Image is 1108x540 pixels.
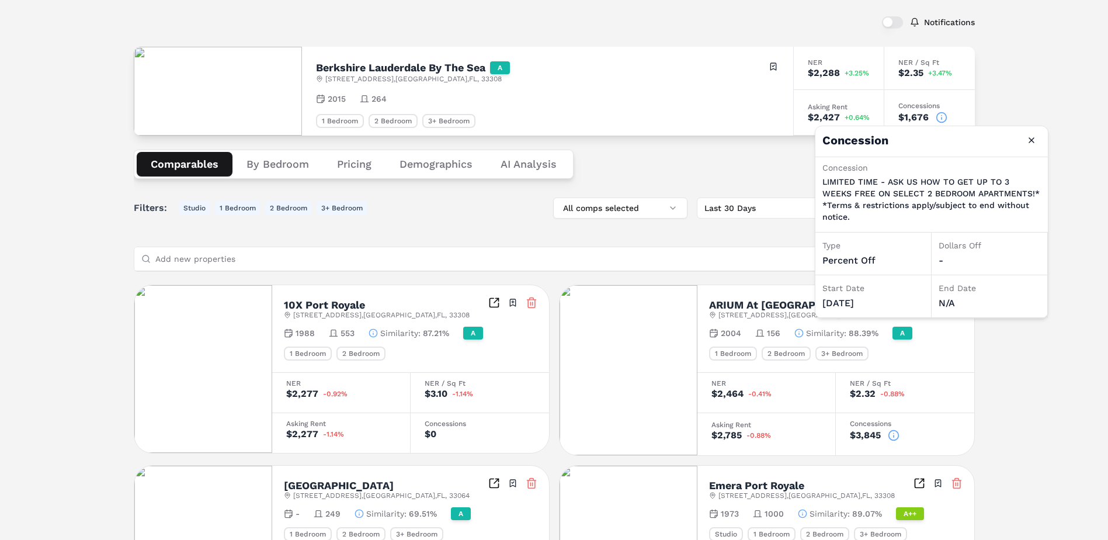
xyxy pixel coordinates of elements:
[808,68,840,78] div: $2,288
[425,380,535,387] div: NER / Sq Ft
[721,508,739,520] span: 1973
[371,93,387,105] span: 264
[815,347,869,361] div: 3+ Bedroom
[366,508,407,520] span: Similarity :
[721,327,741,339] span: 2004
[369,114,418,128] div: 2 Bedroom
[296,508,300,520] span: -
[425,420,535,427] div: Concessions
[422,114,475,128] div: 3+ Bedroom
[286,420,396,427] div: Asking Rent
[488,297,500,309] a: Inspect Comparables
[323,390,348,397] span: -0.92%
[155,247,847,271] input: Add new properties
[380,327,421,339] span: Similarity :
[822,254,924,268] div: percent off
[808,59,870,66] div: NER
[718,491,895,500] span: [STREET_ADDRESS] , [GEOGRAPHIC_DATA] , FL , 33308
[746,432,771,439] span: -0.88%
[850,380,960,387] div: NER / Sq Ft
[709,300,871,310] h2: ARIUM At [GEOGRAPHIC_DATA]
[709,480,804,491] h2: Emera Port Royale
[451,507,471,520] div: A
[316,114,364,128] div: 1 Bedroom
[488,477,500,489] a: Inspect Comparables
[711,389,744,399] div: $2,464
[369,327,449,339] button: Similarity:87.21%
[939,254,1040,268] div: -
[709,347,757,361] div: 1 Bedroom
[718,310,895,320] span: [STREET_ADDRESS] , [GEOGRAPHIC_DATA] , FL , 33062
[286,430,318,439] div: $2,277
[711,380,821,387] div: NER
[822,162,1041,174] div: Concession
[463,327,483,340] div: A
[232,152,323,176] button: By Bedroom
[849,327,878,339] span: 88.39%
[179,201,210,215] button: Studio
[810,508,850,520] span: Similarity :
[293,491,470,500] span: [STREET_ADDRESS] , [GEOGRAPHIC_DATA] , FL , 33064
[850,389,876,399] div: $2.32
[490,61,510,74] div: A
[286,380,396,387] div: NER
[924,18,975,26] label: Notifications
[928,70,952,77] span: +3.47%
[711,421,821,428] div: Asking Rent
[939,296,1040,310] div: N/A
[896,507,924,520] div: A++
[134,201,174,215] span: Filters:
[323,431,344,438] span: -1.14%
[325,74,502,84] span: [STREET_ADDRESS] , [GEOGRAPHIC_DATA] , FL , 33308
[137,152,232,176] button: Comparables
[425,430,436,439] div: $0
[487,152,571,176] button: AI Analysis
[265,201,312,215] button: 2 Bedroom
[409,508,437,520] span: 69.51%
[293,310,470,320] span: [STREET_ADDRESS] , [GEOGRAPHIC_DATA] , FL , 33308
[892,327,912,340] div: A
[850,420,960,427] div: Concessions
[808,113,840,122] div: $2,427
[850,431,881,440] div: $3,845
[423,327,449,339] span: 87.21%
[323,152,385,176] button: Pricing
[284,300,365,310] h2: 10X Port Royale
[939,240,1040,251] div: Dollars Off
[765,508,784,520] span: 1000
[284,480,394,491] h2: [GEOGRAPHIC_DATA]
[767,327,780,339] span: 156
[296,327,315,339] span: 1988
[898,59,961,66] div: NER / Sq Ft
[748,390,772,397] span: -0.41%
[316,63,485,73] h2: Berkshire Lauderdale By The Sea
[898,102,961,109] div: Concessions
[284,347,332,361] div: 1 Bedroom
[385,152,487,176] button: Demographics
[553,198,687,219] button: All comps selected
[711,431,742,440] div: $2,785
[762,347,811,361] div: 2 Bedroom
[939,282,1040,294] div: End Date
[215,201,260,215] button: 1 Bedroom
[822,282,924,294] div: Start Date
[325,508,341,520] span: 249
[341,327,355,339] span: 553
[328,93,346,105] span: 2015
[845,114,870,121] span: +0.64%
[355,508,437,520] button: Similarity:69.51%
[425,389,447,399] div: $3.10
[898,68,923,78] div: $2.35
[914,477,925,489] a: Inspect Comparables
[822,240,924,251] div: Type
[822,176,1041,223] p: LIMITED TIME - ASK US HOW TO GET UP TO 3 WEEKS FREE ON SELECT 2 BEDROOM APARTMENTS!* *Terms & res...
[815,126,1048,157] h4: Concession
[336,347,385,361] div: 2 Bedroom
[806,327,846,339] span: Similarity :
[808,103,870,110] div: Asking Rent
[898,113,929,122] div: $1,676
[798,508,882,520] button: Similarity:89.07%
[286,389,318,399] div: $2,277
[452,390,473,397] span: -1.14%
[845,70,869,77] span: +3.25%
